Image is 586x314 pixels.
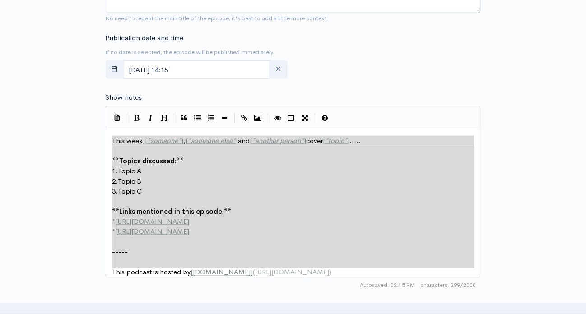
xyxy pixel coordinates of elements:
[236,136,238,145] span: ]
[127,113,128,124] i: |
[251,111,265,125] button: Insert Image
[112,166,118,175] span: 1.
[151,136,178,145] span: someone
[421,282,476,290] span: 299/2000
[106,33,184,43] label: Publication date and time
[144,111,158,125] button: Italic
[130,111,144,125] button: Bold
[251,268,253,277] span: ]
[158,111,171,125] button: Heading
[118,187,142,195] span: Topic C
[116,217,190,226] span: [URL][DOMAIN_NAME]
[106,48,275,56] small: If no date is selected, the episode will be published immediately.
[191,268,193,277] span: [
[318,111,332,125] button: Markdown Guide
[298,111,312,125] button: Toggle Fullscreen
[184,136,186,145] span: ,
[112,268,332,277] span: This podcast is hosted by
[238,111,251,125] button: Create Link
[120,157,177,165] span: Topics discussed:
[348,136,350,145] span: ]
[145,136,148,145] span: [
[350,136,361,145] span: .....
[118,166,142,175] span: Topic A
[250,136,252,145] span: [
[106,14,329,22] small: No need to repeat the main title of the episode, it's best to add a little more context.
[174,113,175,124] i: |
[112,177,118,185] span: 2.
[218,111,232,125] button: Insert Horizontal Line
[360,282,415,290] span: Autosaved: 02:15 PM
[177,111,191,125] button: Quote
[205,111,218,125] button: Numbered List
[118,177,142,185] span: Topic B
[329,136,344,145] span: topic
[330,268,332,277] span: )
[304,136,307,145] span: ]
[106,92,142,103] label: Show notes
[315,113,316,124] i: |
[253,268,256,277] span: (
[112,136,145,145] span: This week,
[285,111,298,125] button: Toggle Side by Side
[186,136,188,145] span: [
[269,60,288,79] button: clear
[120,207,224,216] span: Links mentioned in this episode:
[268,113,269,124] i: |
[256,268,330,277] span: [URL][DOMAIN_NAME]
[191,111,205,125] button: Generic List
[111,111,124,124] button: Insert Show Notes Template
[238,136,250,145] span: and
[112,248,128,256] span: -----
[256,136,301,145] span: another person
[116,227,190,236] span: [URL][DOMAIN_NAME]
[323,136,326,145] span: [
[181,136,184,145] span: ]
[191,136,233,145] span: someone else
[271,111,285,125] button: Toggle Preview
[112,187,118,195] span: 3.
[234,113,235,124] i: |
[106,60,124,79] button: toggle
[307,136,323,145] span: cover
[193,268,251,277] span: [DOMAIN_NAME]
